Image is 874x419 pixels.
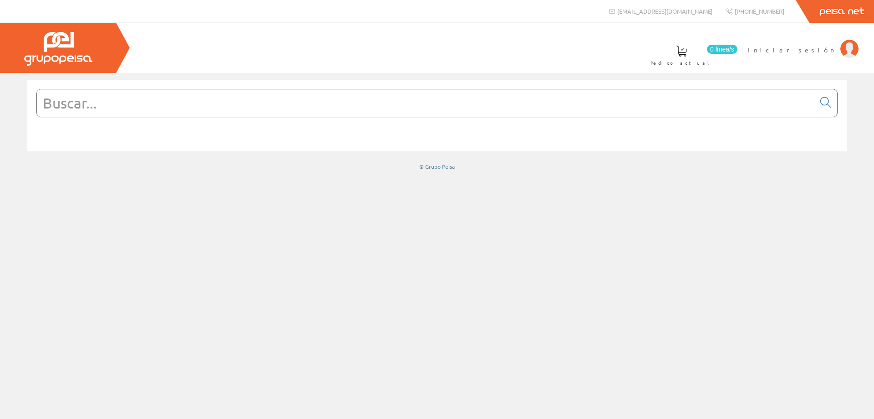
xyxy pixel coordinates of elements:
[747,38,859,47] a: Iniciar sesión
[617,7,712,15] span: [EMAIL_ADDRESS][DOMAIN_NAME]
[707,45,737,54] span: 0 línea/s
[735,7,784,15] span: [PHONE_NUMBER]
[27,163,847,171] div: © Grupo Peisa
[24,32,92,66] img: Grupo Peisa
[650,58,712,67] span: Pedido actual
[747,45,836,54] span: Iniciar sesión
[37,89,815,117] input: Buscar...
